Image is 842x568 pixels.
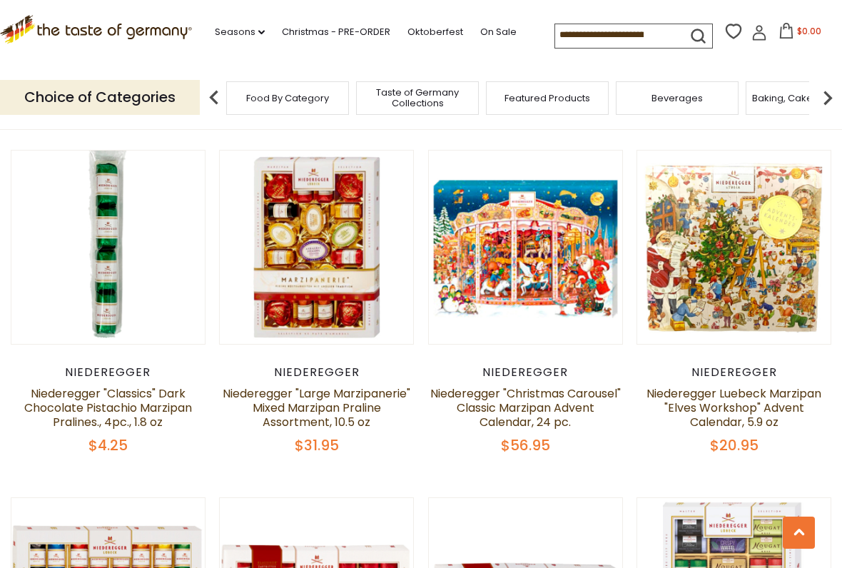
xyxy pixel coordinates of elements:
img: previous arrow [200,83,228,112]
button: $0.00 [770,23,831,44]
a: Niederegger Luebeck Marzipan "Elves Workshop" Advent Calendar, 5.9 oz [646,385,821,430]
a: Niederegger "Classics" Dark Chocolate Pistachio Marzipan Pralines., 4pc., 1.8 oz [24,385,192,430]
img: Niederegger [429,151,622,344]
span: $56.95 [501,435,550,455]
span: $4.25 [88,435,128,455]
span: $31.95 [295,435,339,455]
a: On Sale [480,24,517,40]
a: Niederegger "Christmas Carousel" Classic Marzipan Advent Calendar, 24 pc. [430,385,621,430]
div: Niederegger [428,365,623,380]
img: Niederegger [11,151,205,344]
a: Featured Products [504,93,590,103]
a: Food By Category [246,93,329,103]
a: Beverages [651,93,703,103]
a: Niederegger "Large Marzipanerie" Mixed Marzipan Praline Assortment, 10.5 oz [223,385,410,430]
a: Oktoberfest [407,24,463,40]
a: Seasons [215,24,265,40]
div: Niederegger [219,365,414,380]
a: Christmas - PRE-ORDER [282,24,390,40]
div: Niederegger [11,365,206,380]
span: $0.00 [797,25,821,37]
div: Niederegger [636,365,831,380]
a: Taste of Germany Collections [360,87,475,108]
img: next arrow [813,83,842,112]
img: Niederegger [637,151,831,344]
span: $20.95 [710,435,759,455]
img: Niederegger [220,151,413,344]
